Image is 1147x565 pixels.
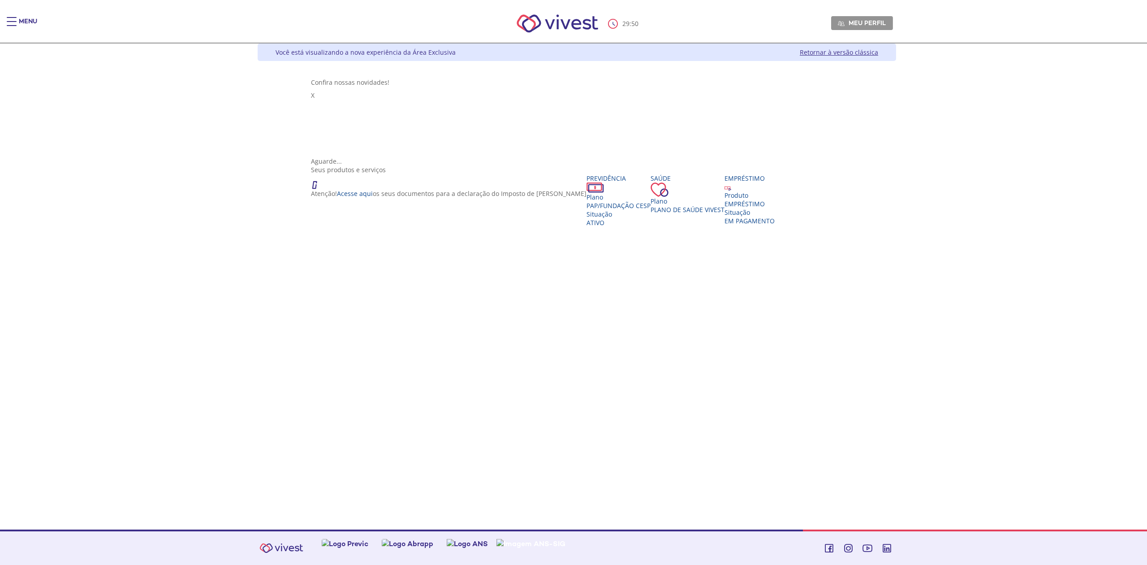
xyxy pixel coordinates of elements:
div: Seus produtos e serviços [311,165,843,174]
div: Plano [586,193,651,201]
span: Ativo [586,218,604,227]
img: Logo Previc [322,539,368,548]
span: Plano de Saúde VIVEST [651,205,724,214]
img: ico_coracao.png [651,183,668,197]
a: Previdência PlanoPAP/Fundação CESP SituaçãoAtivo [586,174,651,227]
p: Atenção! os seus documentos para a declaração do Imposto de [PERSON_NAME] [311,189,586,198]
a: Acesse aqui [337,189,373,198]
div: EMPRÉSTIMO [724,200,775,208]
span: EM PAGAMENTO [724,217,775,225]
img: ico_atencao.png [311,174,326,189]
span: Meu perfil [849,19,886,27]
img: Logo Abrapp [382,539,433,548]
a: Empréstimo Produto EMPRÉSTIMO Situação EM PAGAMENTO [724,174,775,225]
div: Situação [586,210,651,218]
div: Aguarde... [311,157,843,165]
img: Logo ANS [447,539,488,548]
img: Vivest [254,538,308,558]
a: Saúde PlanoPlano de Saúde VIVEST [651,174,724,214]
div: Você está visualizando a nova experiência da Área Exclusiva [276,48,456,56]
div: Situação [724,208,775,217]
div: : [608,19,640,29]
img: Imagem ANS-SIG [496,539,565,548]
div: Plano [651,197,724,205]
a: Meu perfil [831,16,893,30]
iframe: Iframe [311,273,843,434]
div: Menu [19,17,37,35]
div: Vivest [251,43,896,530]
span: 50 [631,19,638,28]
a: Retornar à versão clássica [800,48,878,56]
div: Produto [724,191,775,200]
img: ico_emprestimo.svg [724,184,731,191]
div: Saúde [651,174,724,183]
span: PAP/Fundação CESP [586,201,651,210]
div: Previdência [586,174,651,183]
img: Meu perfil [838,20,845,27]
span: X [311,91,315,100]
div: Empréstimo [724,174,775,183]
img: Vivest [507,4,608,43]
div: Confira nossas novidades! [311,78,843,87]
img: ico_dinheiro.png [586,183,604,193]
span: 29 [622,19,630,28]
